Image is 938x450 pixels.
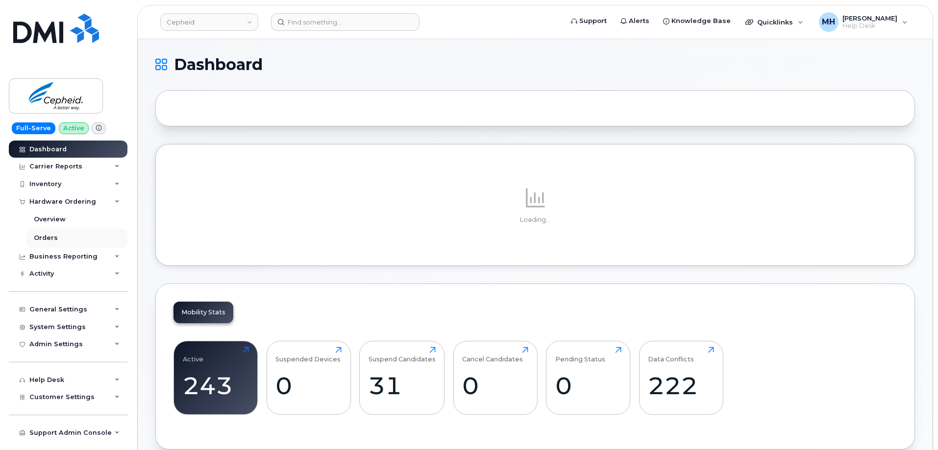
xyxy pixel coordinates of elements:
a: Active243 [183,347,249,409]
div: Suspend Candidates [369,347,436,363]
a: Suspended Devices0 [275,347,342,409]
div: Active [183,347,203,363]
div: 222 [648,371,714,400]
div: 243 [183,371,249,400]
div: 0 [275,371,342,400]
a: Data Conflicts222 [648,347,714,409]
a: Pending Status0 [555,347,621,409]
div: Data Conflicts [648,347,694,363]
a: Suspend Candidates31 [369,347,436,409]
div: Pending Status [555,347,605,363]
a: Cancel Candidates0 [462,347,528,409]
p: Loading... [173,215,897,224]
div: 0 [555,371,621,400]
div: Suspended Devices [275,347,341,363]
div: 0 [462,371,528,400]
div: 31 [369,371,436,400]
iframe: Messenger Launcher [895,407,931,443]
span: Dashboard [174,57,263,72]
div: Cancel Candidates [462,347,523,363]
